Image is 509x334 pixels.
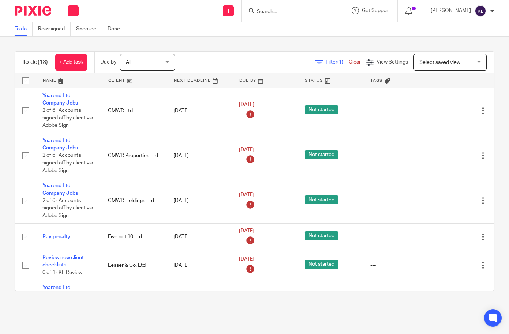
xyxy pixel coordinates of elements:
[101,88,166,133] td: CMWR Ltd
[475,5,486,17] img: svg%3E
[38,22,71,36] a: Reassigned
[55,54,87,71] a: + Add task
[305,260,338,269] span: Not started
[337,60,343,65] span: (1)
[377,60,408,65] span: View Settings
[239,102,254,107] span: [DATE]
[256,9,322,15] input: Search
[38,59,48,65] span: (13)
[42,255,84,267] a: Review new client checklists
[42,138,78,151] a: Yearend Ltd Company Jobs
[362,8,390,13] span: Get Support
[349,60,361,65] a: Clear
[166,250,232,280] td: [DATE]
[166,223,232,250] td: [DATE]
[239,192,254,197] span: [DATE]
[305,195,338,204] span: Not started
[42,108,93,128] span: 2 of 6 · Accounts signed off by client via Adobe Sign
[101,250,166,280] td: Lesser & Co. Ltd
[305,150,338,159] span: Not started
[370,262,421,269] div: ---
[76,22,102,36] a: Snoozed
[15,6,51,16] img: Pixie
[42,93,78,106] a: Yearend Ltd Company Jobs
[166,133,232,178] td: [DATE]
[370,107,421,114] div: ---
[239,147,254,152] span: [DATE]
[42,285,78,297] a: Yearend Ltd Company Jobs
[305,231,338,240] span: Not started
[100,58,116,66] p: Due by
[42,153,93,173] span: 2 of 6 · Accounts signed off by client via Adobe Sign
[370,152,421,159] div: ---
[42,198,93,218] span: 2 of 6 · Accounts signed off by client via Adobe Sign
[419,60,460,65] span: Select saved view
[42,270,82,275] span: 0 of 1 · KL Review
[126,60,131,65] span: All
[166,178,232,223] td: [DATE]
[101,280,166,325] td: Delon Building Services Ltd
[42,234,70,239] a: Pay penalty
[370,233,421,240] div: ---
[305,105,338,114] span: Not started
[239,257,254,262] span: [DATE]
[239,228,254,234] span: [DATE]
[166,280,232,325] td: [DATE]
[370,197,421,204] div: ---
[431,7,471,14] p: [PERSON_NAME]
[166,88,232,133] td: [DATE]
[15,22,33,36] a: To do
[42,183,78,196] a: Yearend Ltd Company Jobs
[101,133,166,178] td: CMWR Properties Ltd
[108,22,126,36] a: Done
[22,58,48,66] h1: To do
[101,223,166,250] td: Five not 10 Ltd
[326,60,349,65] span: Filter
[101,178,166,223] td: CMWR Holdings Ltd
[370,79,383,83] span: Tags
